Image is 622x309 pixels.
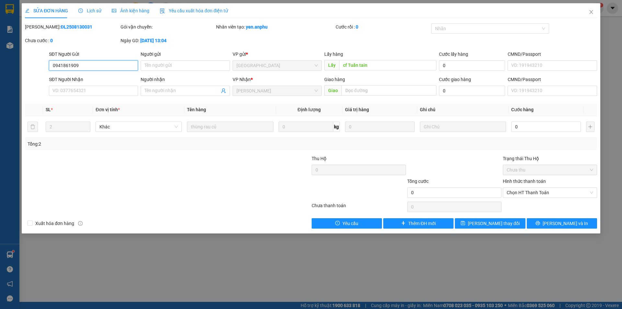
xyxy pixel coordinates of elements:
[507,165,593,175] span: Chưa thu
[420,122,506,132] input: Ghi Chú
[246,24,268,30] b: yen.anphu
[336,23,430,30] div: Cước rồi :
[503,155,597,162] div: Trạng thái Thu Hộ
[121,37,215,44] div: Ngày GD:
[78,8,83,13] span: clock-circle
[439,60,505,71] input: Cước lấy hàng
[96,107,120,112] span: Đơn vị tính
[28,122,38,132] button: delete
[407,179,429,184] span: Tổng cước
[345,107,369,112] span: Giá trị hàng
[503,179,546,184] label: Hình thức thanh toán
[160,8,228,13] span: Yêu cầu xuất hóa đơn điện tử
[408,220,436,227] span: Thêm ĐH mới
[49,51,138,58] div: SĐT Người Gửi
[99,122,178,132] span: Khác
[335,221,340,226] span: exclamation-circle
[324,85,341,96] span: Giao
[25,8,68,13] span: SỬA ĐƠN HÀNG
[455,218,525,229] button: save[PERSON_NAME] thay đổi
[589,9,594,15] span: close
[439,52,468,57] label: Cước lấy hàng
[527,218,597,229] button: printer[PERSON_NAME] và In
[298,107,321,112] span: Định lượng
[112,8,149,13] span: Ảnh kiện hàng
[324,52,343,57] span: Lấy hàng
[25,37,119,44] div: Chưa cước :
[333,122,340,132] span: kg
[582,3,600,21] button: Close
[25,8,29,13] span: edit
[50,38,53,43] b: 0
[536,221,540,226] span: printer
[508,51,597,58] div: CMND/Passport
[49,76,138,83] div: SĐT Người Nhận
[28,140,240,148] div: Tổng: 2
[312,156,327,161] span: Thu Hộ
[233,51,322,58] div: VP gửi
[341,85,436,96] input: Dọc đường
[511,107,534,112] span: Cước hàng
[187,122,273,132] input: VD: Bàn, Ghế
[46,107,51,112] span: SL
[543,220,588,227] span: [PERSON_NAME] và In
[439,77,471,82] label: Cước giao hàng
[439,86,505,96] input: Cước giao hàng
[141,76,230,83] div: Người nhận
[339,60,436,70] input: Dọc đường
[141,51,230,58] div: Người gửi
[33,220,77,227] span: Xuất hóa đơn hàng
[160,8,165,14] img: icon
[312,218,382,229] button: exclamation-circleYêu cầu
[187,107,206,112] span: Tên hàng
[586,122,594,132] button: plus
[140,38,167,43] b: [DATE] 13:04
[78,8,101,13] span: Lịch sử
[507,188,593,197] span: Chọn HT Thanh Toán
[461,221,465,226] span: save
[25,23,119,30] div: [PERSON_NAME]:
[417,103,509,116] th: Ghi chú
[236,86,318,96] span: Phan Thiết
[112,8,116,13] span: picture
[508,76,597,83] div: CMND/Passport
[383,218,454,229] button: plusThêm ĐH mới
[356,24,358,30] b: 0
[233,77,251,82] span: VP Nhận
[221,88,226,93] span: user-add
[324,77,345,82] span: Giao hàng
[342,220,358,227] span: Yêu cầu
[61,24,92,30] b: ĐL2508130031
[216,23,334,30] div: Nhân viên tạo:
[121,23,215,30] div: Gói vận chuyển:
[345,122,415,132] input: 0
[468,220,520,227] span: [PERSON_NAME] thay đổi
[324,60,339,70] span: Lấy
[236,61,318,70] span: Đà Lạt
[401,221,406,226] span: plus
[311,202,407,213] div: Chưa thanh toán
[78,221,83,226] span: info-circle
